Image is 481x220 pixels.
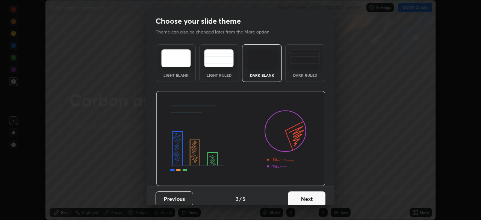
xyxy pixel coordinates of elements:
h4: 3 [236,195,239,203]
img: lightTheme.e5ed3b09.svg [161,49,191,67]
div: Dark Ruled [290,73,320,77]
img: darkTheme.f0cc69e5.svg [247,49,277,67]
p: Theme can also be changed later from the More option [156,29,277,35]
h4: 5 [242,195,245,203]
h4: / [239,195,242,203]
button: Next [288,191,325,206]
button: Previous [156,191,193,206]
div: Light Ruled [204,73,234,77]
div: Light Blank [161,73,191,77]
h2: Choose your slide theme [156,16,241,26]
div: Dark Blank [247,73,277,77]
img: darkThemeBanner.d06ce4a2.svg [156,91,325,187]
img: darkRuledTheme.de295e13.svg [290,49,320,67]
img: lightRuledTheme.5fabf969.svg [204,49,234,67]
